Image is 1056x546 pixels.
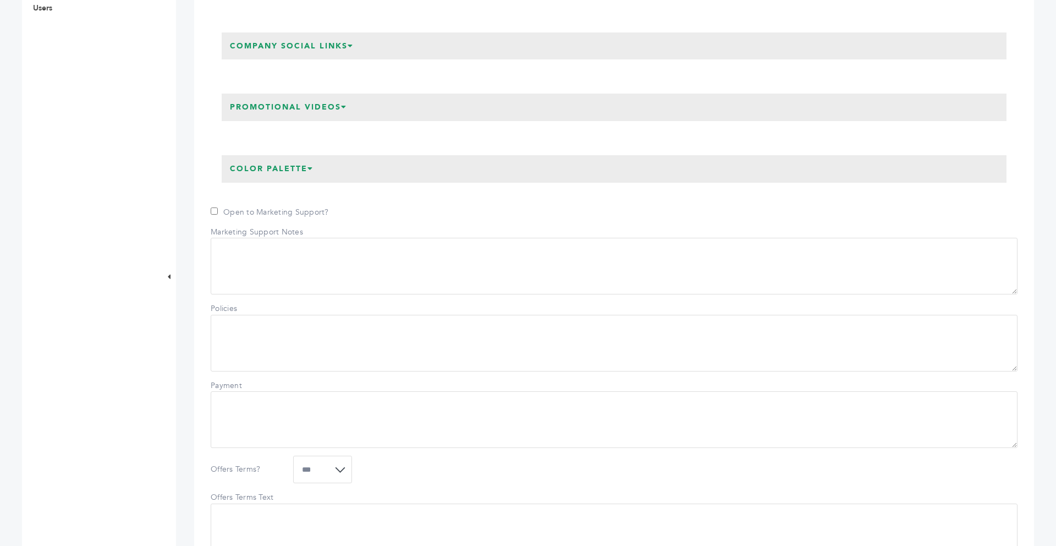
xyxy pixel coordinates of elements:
[211,207,329,218] label: Open to Marketing Support?
[222,155,322,183] h3: Color Palette
[211,227,303,238] label: Marketing Support Notes
[211,303,288,314] label: Policies
[211,208,218,215] input: Open to Marketing Support?
[211,380,288,391] label: Payment
[211,464,288,475] label: Offers Terms?
[33,3,52,13] a: Users
[222,32,362,60] h3: Company Social Links
[211,492,288,503] label: Offers Terms Text
[222,94,355,121] h3: Promotional Videos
